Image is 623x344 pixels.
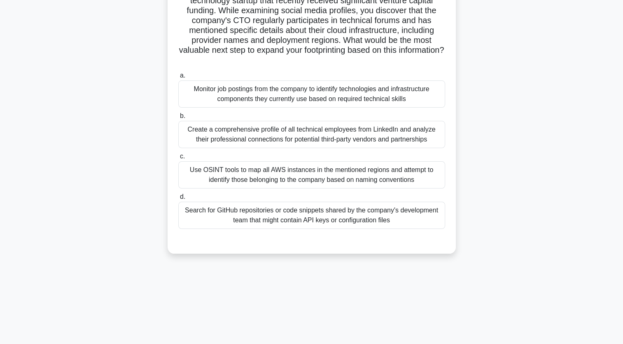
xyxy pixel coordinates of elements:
div: Create a comprehensive profile of all technical employees from LinkedIn and analyze their profess... [178,121,445,148]
div: Use OSINT tools to map all AWS instances in the mentioned regions and attempt to identify those b... [178,161,445,188]
span: b. [180,112,185,119]
span: d. [180,193,185,200]
div: Search for GitHub repositories or code snippets shared by the company's development team that mig... [178,202,445,229]
span: c. [180,153,185,160]
div: Monitor job postings from the company to identify technologies and infrastructure components they... [178,80,445,108]
span: a. [180,72,185,79]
